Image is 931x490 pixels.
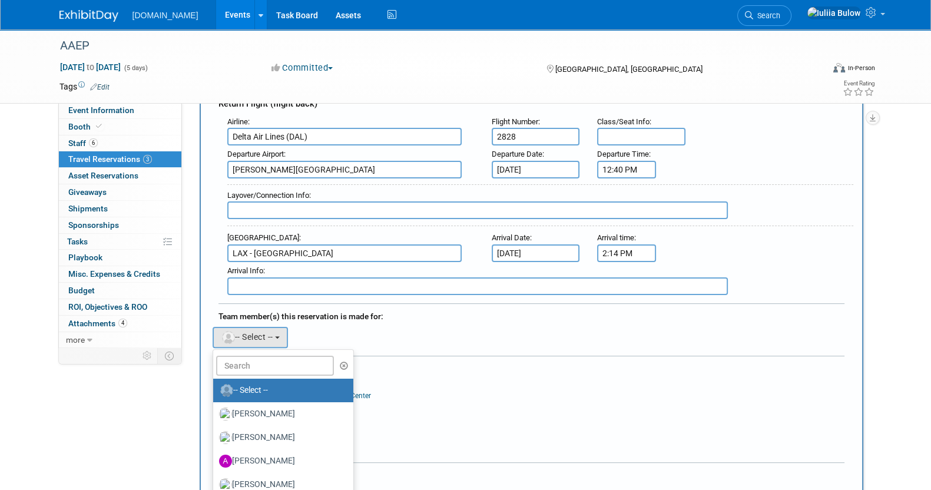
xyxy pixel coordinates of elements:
[220,384,233,397] img: Unassigned-User-Icon.png
[218,306,844,325] div: Team member(s) this reservation is made for:
[59,62,121,72] span: [DATE] [DATE]
[219,428,342,447] label: [PERSON_NAME]
[492,117,538,126] span: Flight Number
[227,150,284,158] span: Departure Airport
[754,61,875,79] div: Event Format
[68,253,102,262] span: Playbook
[227,233,299,242] span: [GEOGRAPHIC_DATA]
[218,98,317,109] span: Return Flight (flight back)
[597,233,636,242] small: :
[219,405,342,423] label: [PERSON_NAME]
[56,35,806,57] div: AAEP
[753,11,780,20] span: Search
[597,117,650,126] span: Class/Seat Info
[137,348,158,363] td: Personalize Event Tab Strip
[59,266,181,282] a: Misc. Expenses & Credits
[492,117,540,126] small: :
[59,135,181,151] a: Staff6
[597,150,649,158] span: Departure Time
[59,234,181,250] a: Tasks
[68,302,147,312] span: ROI, Objectives & ROO
[59,250,181,266] a: Playbook
[492,233,532,242] small: :
[59,10,118,22] img: ExhibitDay
[59,316,181,332] a: Attachments4
[59,184,181,200] a: Giveaways
[143,155,152,164] span: 3
[492,233,530,242] span: Arrival Date
[267,62,337,74] button: Committed
[227,191,311,200] small: :
[118,319,127,327] span: 4
[227,150,286,158] small: :
[85,62,96,72] span: to
[492,150,542,158] span: Departure Date
[68,187,107,197] span: Giveaways
[68,138,98,148] span: Staff
[68,220,119,230] span: Sponsorships
[59,168,181,184] a: Asset Reservations
[227,191,309,200] span: Layover/Connection Info
[555,65,703,74] span: [GEOGRAPHIC_DATA], [GEOGRAPHIC_DATA]
[90,83,110,91] a: Edit
[597,150,651,158] small: :
[68,105,134,115] span: Event Information
[157,348,181,363] td: Toggle Event Tabs
[68,319,127,328] span: Attachments
[842,81,874,87] div: Event Rating
[67,237,88,246] span: Tasks
[68,154,152,164] span: Travel Reservations
[833,63,845,72] img: Format-Inperson.png
[66,335,85,345] span: more
[123,64,148,72] span: (5 days)
[59,217,181,233] a: Sponsorships
[59,332,181,348] a: more
[68,171,138,180] span: Asset Reservations
[597,233,634,242] span: Arrival time
[59,201,181,217] a: Shipments
[59,299,181,315] a: ROI, Objectives & ROO
[227,117,250,126] small: :
[227,266,263,275] span: Arrival Info
[219,455,232,468] img: A.jpg
[227,233,301,242] small: :
[6,5,609,17] body: Rich Text Area. Press ALT-0 for help.
[597,117,651,126] small: :
[221,332,273,342] span: -- Select --
[89,138,98,147] span: 6
[216,356,334,376] input: Search
[59,151,181,167] a: Travel Reservations3
[68,204,108,213] span: Shipments
[68,286,95,295] span: Budget
[219,452,342,471] label: [PERSON_NAME]
[847,64,874,72] div: In-Person
[68,122,104,131] span: Booth
[227,117,248,126] span: Airline
[59,119,181,135] a: Booth
[213,327,289,348] button: -- Select --
[492,150,544,158] small: :
[68,269,160,279] span: Misc. Expenses & Credits
[59,81,110,92] td: Tags
[59,102,181,118] a: Event Information
[227,266,265,275] small: :
[96,123,102,130] i: Booth reservation complete
[807,6,861,19] img: Iuliia Bulow
[132,11,198,20] span: [DOMAIN_NAME]
[219,381,342,400] label: -- Select --
[59,283,181,299] a: Budget
[218,362,844,373] div: Cost:
[737,5,791,26] a: Search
